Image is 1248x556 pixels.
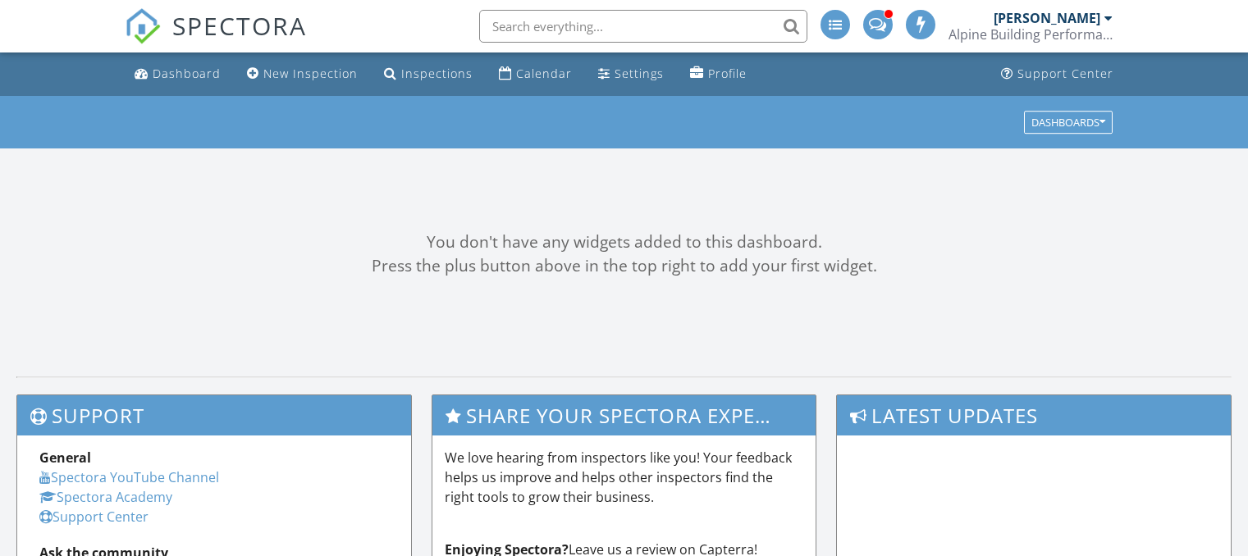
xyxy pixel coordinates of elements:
div: Press the plus button above in the top right to add your first widget. [16,254,1232,278]
button: Dashboards [1024,111,1113,134]
a: Inspections [377,59,479,89]
a: Support Center [39,508,149,526]
h3: Support [17,395,411,435]
a: New Inspection [240,59,364,89]
strong: General [39,449,91,467]
div: You don't have any widgets added to this dashboard. [16,230,1232,254]
div: Support Center [1017,66,1113,81]
div: [PERSON_NAME] [994,10,1100,26]
a: Support Center [994,59,1120,89]
h3: Share Your Spectora Experience [432,395,816,435]
div: Dashboards [1031,116,1105,128]
a: Spectora YouTube Channel [39,468,219,486]
a: Settings [592,59,670,89]
input: Search everything... [479,10,807,43]
a: Profile [683,59,753,89]
a: Calendar [492,59,578,89]
span: SPECTORA [172,8,307,43]
h3: Latest Updates [837,395,1231,435]
div: Settings [615,66,664,81]
a: Spectora Academy [39,488,172,506]
a: Dashboard [128,59,227,89]
p: We love hearing from inspectors like you! Your feedback helps us improve and helps other inspecto... [445,448,804,507]
div: Calendar [516,66,572,81]
div: New Inspection [263,66,358,81]
a: SPECTORA [125,22,307,57]
div: Dashboard [153,66,221,81]
img: The Best Home Inspection Software - Spectora [125,8,161,44]
div: Profile [708,66,747,81]
div: Inspections [401,66,473,81]
div: Alpine Building Performance [949,26,1113,43]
